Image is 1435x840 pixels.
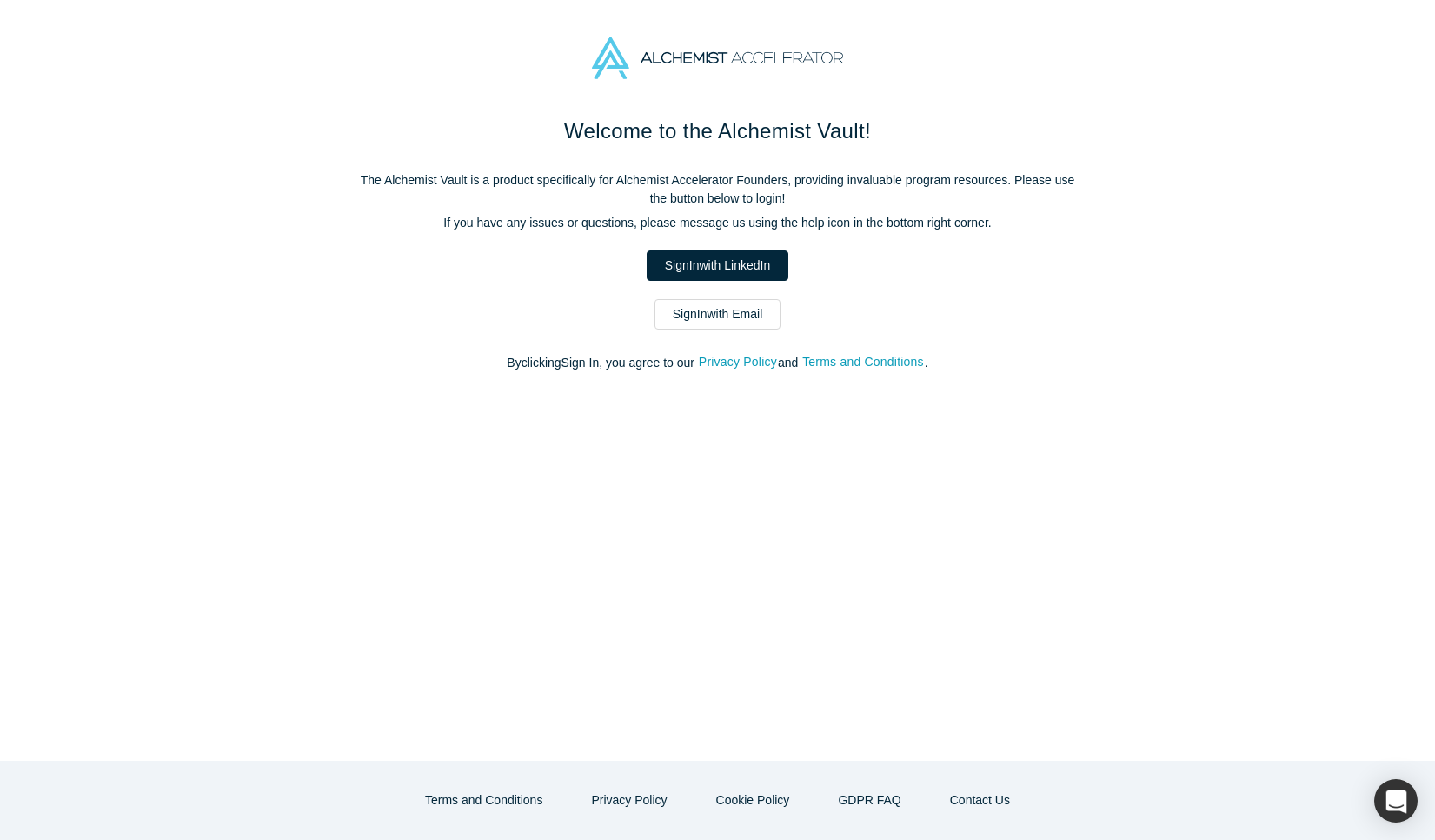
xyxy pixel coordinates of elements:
button: Cookie Policy [698,785,808,816]
a: Contact Us [932,785,1028,816]
a: SignInwith LinkedIn [647,250,788,281]
p: If you have any issues or questions, please message us using the help icon in the bottom right co... [353,214,1083,232]
a: GDPR FAQ [820,785,919,816]
h1: Welcome to the Alchemist Vault! [353,116,1083,147]
button: Terms and Conditions [801,352,925,372]
a: SignInwith Email [654,299,781,330]
button: Terms and Conditions [407,785,561,816]
p: The Alchemist Vault is a product specifically for Alchemist Accelerator Founders, providing inval... [353,171,1083,208]
p: By clicking Sign In , you agree to our and . [353,354,1083,372]
img: Alchemist Accelerator Logo [592,37,842,79]
button: Privacy Policy [573,785,685,816]
button: Privacy Policy [698,352,778,372]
